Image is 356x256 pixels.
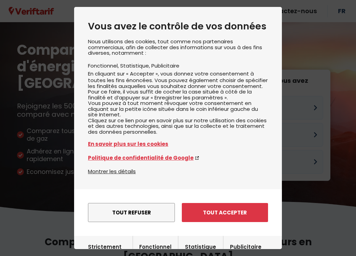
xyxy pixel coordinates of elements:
div: menu [74,189,282,236]
button: Tout refuser [88,203,175,222]
li: Publicitaire [151,62,179,69]
div: Nous utilisons des cookies, tout comme nos partenaires commerciaux, afin de collecter des informa... [88,39,268,167]
li: Statistique [120,62,151,69]
button: Montrer les détails [88,167,136,175]
li: Fonctionnel [88,62,120,69]
h2: Vous avez le contrôle de vos données [88,21,268,32]
a: En savoir plus sur les cookies [88,140,268,148]
a: Politique de confidentialité de Google [88,154,268,162]
button: Tout accepter [182,203,268,222]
